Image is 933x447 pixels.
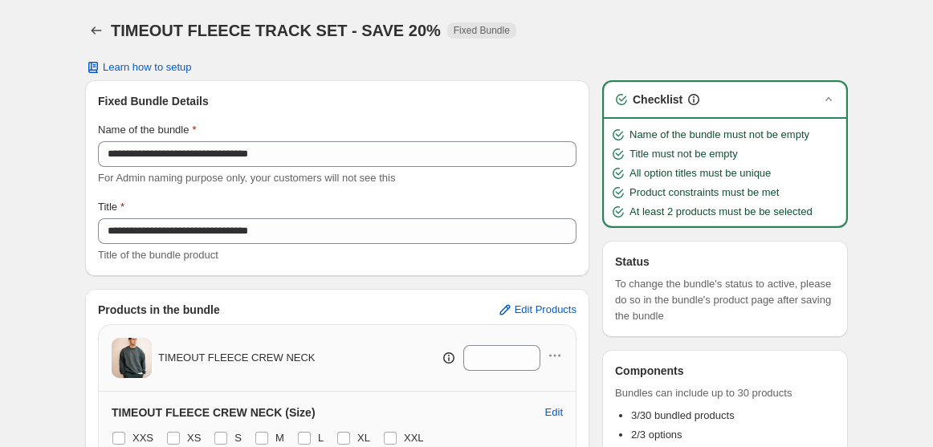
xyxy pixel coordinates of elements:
span: For Admin naming purpose only, your customers will not see this [98,172,395,184]
span: Bundles can include up to 30 products [615,385,835,401]
span: To change the bundle's status to active, please do so in the bundle's product page after saving t... [615,276,835,324]
img: TIMEOUT FLEECE CREW NECK [112,331,152,385]
h3: Checklist [633,91,682,108]
span: XXS [132,432,153,444]
span: Edit [545,406,563,419]
span: S [234,432,242,444]
span: Product constraints must be met [629,185,779,201]
h1: TIMEOUT FLEECE TRACK SET - SAVE 20% [111,21,441,40]
h3: Status [615,254,835,270]
h3: TIMEOUT FLEECE CREW NECK (Size) [112,404,316,421]
button: Learn how to setup [75,56,202,79]
button: Edit Products [487,297,586,323]
span: XXL [404,432,424,444]
span: 3/30 bundled products [631,409,735,421]
span: Fixed Bundle [454,24,510,37]
label: Title [98,199,124,215]
span: M [275,432,284,444]
h3: Fixed Bundle Details [98,93,577,109]
span: XL [357,432,370,444]
span: Title must not be empty [629,146,738,162]
span: 2/3 options [631,429,682,441]
span: Name of the bundle must not be empty [629,127,809,143]
button: Edit [536,400,572,425]
button: Back [85,19,108,42]
span: XS [187,432,201,444]
span: At least 2 products must be be selected [629,204,813,220]
span: L [318,432,324,444]
h3: Components [615,363,684,379]
label: Name of the bundle [98,122,197,138]
span: TIMEOUT FLEECE CREW NECK [158,350,316,366]
span: Edit Products [515,303,577,316]
span: Title of the bundle product [98,249,218,261]
span: All option titles must be unique [629,165,771,181]
h3: Products in the bundle [98,302,220,318]
span: Learn how to setup [103,61,192,74]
